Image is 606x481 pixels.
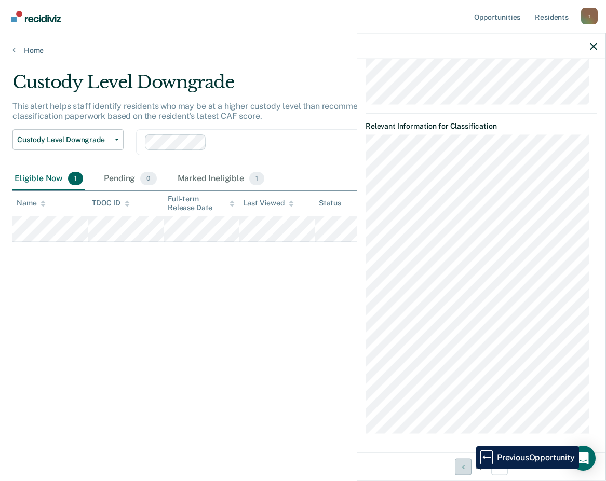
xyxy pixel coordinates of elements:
span: 0 [140,172,156,185]
button: Next Opportunity [491,458,508,475]
span: Custody Level Downgrade [17,135,111,144]
div: Custody Level Downgrade [12,72,558,101]
div: Full-term Release Date [168,195,235,212]
button: Previous Opportunity [455,458,472,475]
dt: Relevant Information for Classification [366,121,597,130]
span: 1 [68,172,83,185]
span: 1 [249,172,264,185]
div: Marked Ineligible [176,168,267,190]
button: Profile dropdown button [581,8,598,24]
div: t [581,8,598,24]
div: Pending [102,168,158,190]
p: This alert helps staff identify residents who may be at a higher custody level than recommended a... [12,101,542,121]
img: Recidiviz [11,11,61,22]
div: Status [319,199,341,208]
div: 2 / 2 [357,452,605,480]
div: TDOC ID [92,199,129,208]
a: Home [12,46,594,55]
div: Last Viewed [243,199,293,208]
div: Name [17,199,46,208]
div: Open Intercom Messenger [571,446,596,471]
div: Eligible Now [12,168,85,190]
